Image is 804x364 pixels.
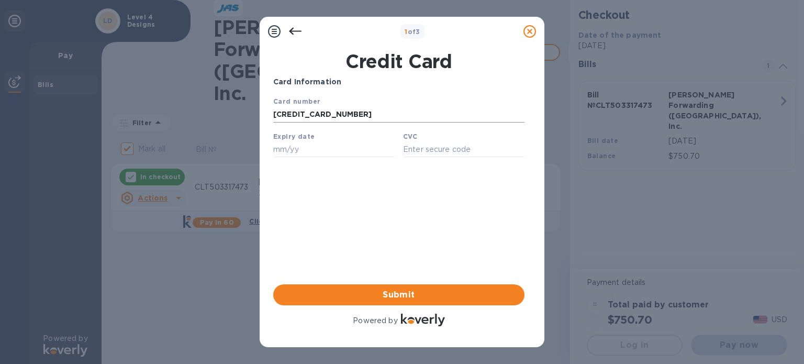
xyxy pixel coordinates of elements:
iframe: Your browser does not support iframes [273,96,524,160]
img: Logo [401,314,445,326]
span: Submit [282,289,516,301]
h1: Credit Card [269,50,529,72]
b: of 3 [405,28,420,36]
button: Submit [273,284,524,305]
span: 1 [405,28,407,36]
p: Powered by [353,315,397,326]
b: Card Information [273,78,341,86]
